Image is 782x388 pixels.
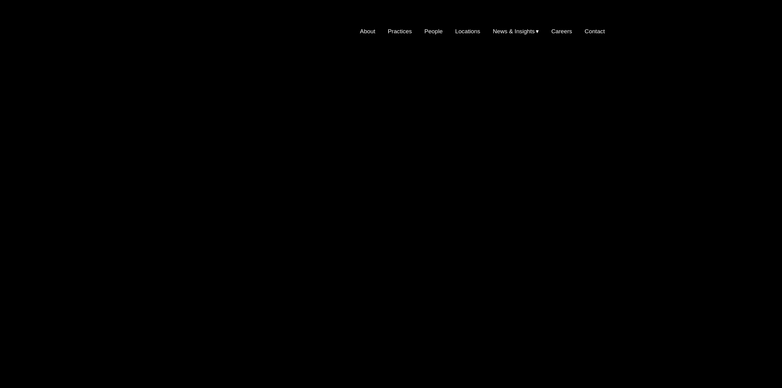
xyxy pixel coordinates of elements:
a: People [424,26,443,37]
a: Careers [551,26,572,37]
a: Contact [585,26,605,37]
a: About [360,26,375,37]
a: Practices [388,26,412,37]
a: folder dropdown [493,26,539,37]
span: News & Insights [493,26,535,37]
a: Locations [455,26,480,37]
